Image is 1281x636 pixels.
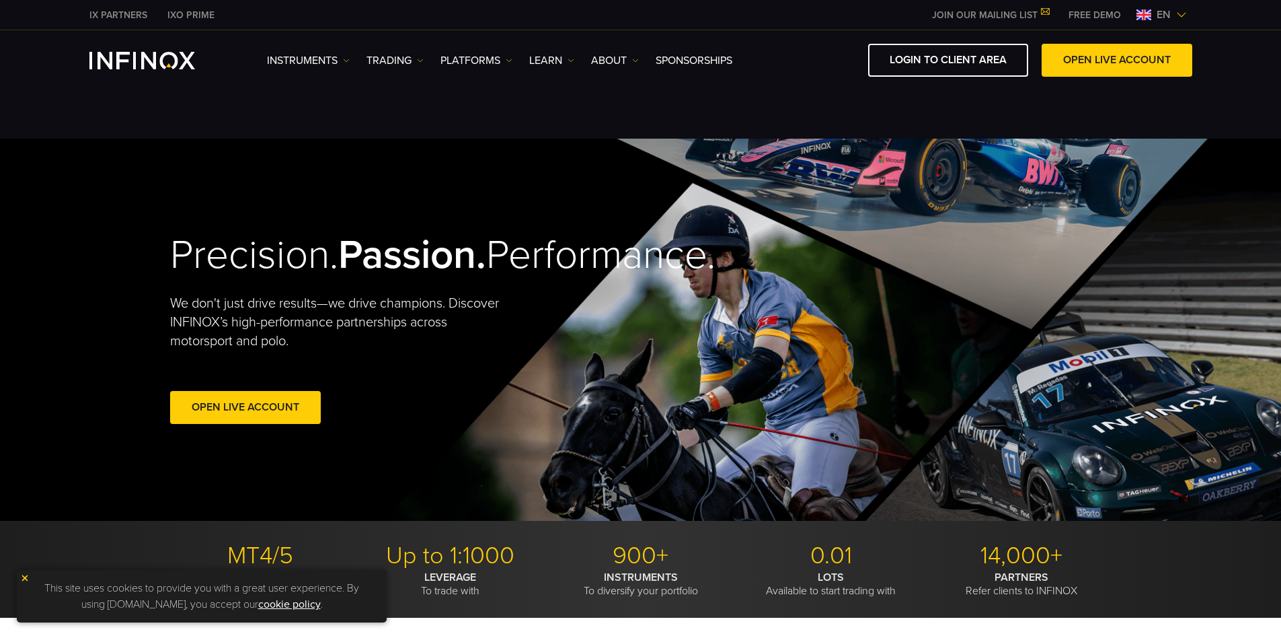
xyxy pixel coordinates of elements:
[338,231,486,279] strong: Passion.
[591,52,639,69] a: ABOUT
[170,391,321,424] a: Open Live Account
[1151,7,1176,23] span: en
[366,52,424,69] a: TRADING
[551,541,731,571] p: 900+
[931,571,1112,598] p: Refer clients to INFINOX
[995,571,1048,584] strong: PARTNERS
[360,571,541,598] p: To trade with
[741,541,921,571] p: 0.01
[24,577,380,616] p: This site uses cookies to provide you with a great user experience. By using [DOMAIN_NAME], you a...
[170,231,594,280] h2: Precision. Performance.
[258,598,321,611] a: cookie policy
[360,541,541,571] p: Up to 1:1000
[551,571,731,598] p: To diversify your portfolio
[1042,44,1192,77] a: OPEN LIVE ACCOUNT
[440,52,512,69] a: PLATFORMS
[89,52,227,69] a: INFINOX Logo
[818,571,844,584] strong: LOTS
[529,52,574,69] a: Learn
[170,294,509,351] p: We don't just drive results—we drive champions. Discover INFINOX’s high-performance partnerships ...
[868,44,1028,77] a: LOGIN TO CLIENT AREA
[157,8,225,22] a: INFINOX
[170,541,350,571] p: MT4/5
[922,9,1058,21] a: JOIN OUR MAILING LIST
[931,541,1112,571] p: 14,000+
[79,8,157,22] a: INFINOX
[604,571,678,584] strong: INSTRUMENTS
[267,52,350,69] a: Instruments
[656,52,732,69] a: SPONSORSHIPS
[741,571,921,598] p: Available to start trading with
[424,571,476,584] strong: LEVERAGE
[1058,8,1131,22] a: INFINOX MENU
[20,573,30,583] img: yellow close icon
